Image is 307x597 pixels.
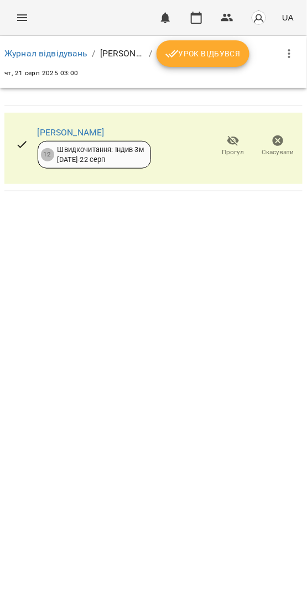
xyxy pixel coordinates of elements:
[58,145,144,165] div: Швидкочитання: Індив 3м [DATE] - 22 серп
[92,47,96,60] li: /
[165,47,241,60] span: Урок відбувся
[222,148,244,157] span: Прогул
[4,40,249,67] nav: breadcrumb
[251,10,267,25] img: avatar_s.png
[9,4,35,31] button: Menu
[100,47,144,60] p: [PERSON_NAME]
[38,127,105,138] a: [PERSON_NAME]
[278,7,298,28] button: UA
[256,130,300,161] button: Скасувати
[282,12,294,23] span: UA
[157,40,249,67] button: Урок відбувся
[4,48,88,59] a: Журнал відвідувань
[211,130,256,161] button: Прогул
[149,47,152,60] li: /
[4,69,79,77] span: чт, 21 серп 2025 03:00
[262,148,294,157] span: Скасувати
[41,148,54,161] div: 12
